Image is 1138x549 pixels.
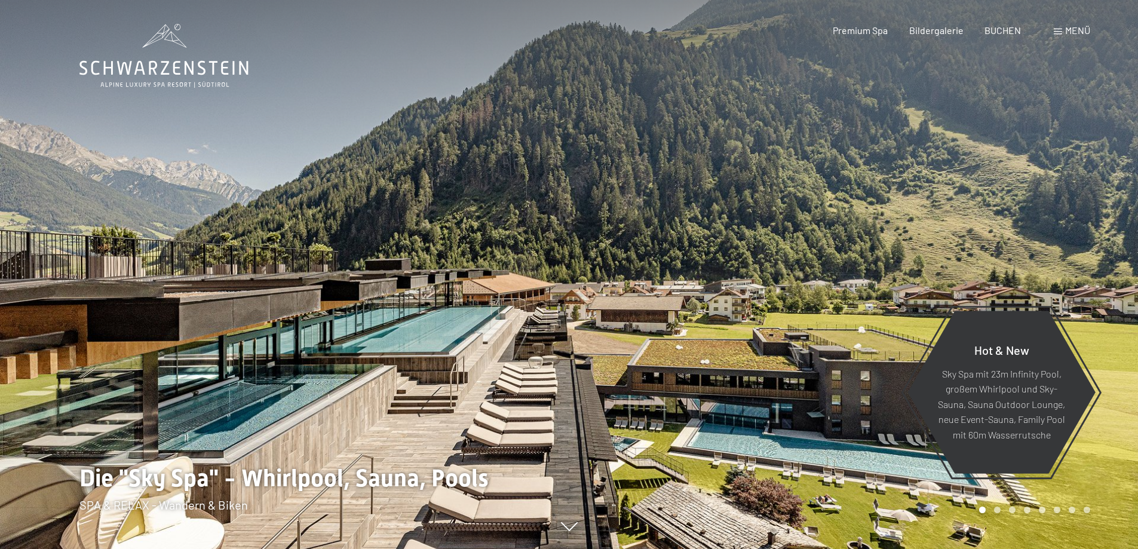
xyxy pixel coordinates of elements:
div: Carousel Page 4 [1024,507,1030,513]
p: Sky Spa mit 23m Infinity Pool, großem Whirlpool und Sky-Sauna, Sauna Outdoor Lounge, neue Event-S... [937,366,1066,442]
a: BUCHEN [984,24,1021,36]
div: Carousel Page 5 [1039,507,1045,513]
span: Menü [1065,24,1090,36]
span: Hot & New [974,342,1029,357]
div: Carousel Page 7 [1069,507,1075,513]
a: Hot & New Sky Spa mit 23m Infinity Pool, großem Whirlpool und Sky-Sauna, Sauna Outdoor Lounge, ne... [907,310,1096,474]
div: Carousel Page 2 [994,507,1001,513]
div: Carousel Page 8 [1084,507,1090,513]
div: Carousel Page 3 [1009,507,1016,513]
a: Premium Spa [833,24,888,36]
div: Carousel Page 6 [1054,507,1060,513]
div: Carousel Pagination [975,507,1090,513]
div: Carousel Page 1 (Current Slide) [979,507,986,513]
a: Bildergalerie [909,24,964,36]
